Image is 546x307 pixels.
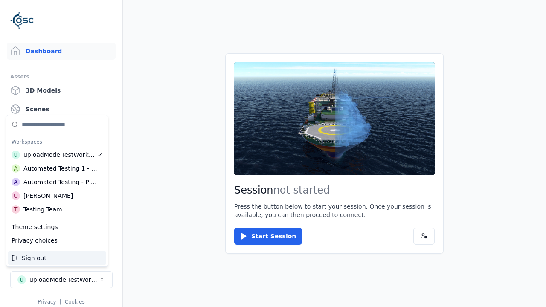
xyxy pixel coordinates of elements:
div: T [12,205,20,214]
div: Testing Team [23,205,62,214]
div: [PERSON_NAME] [23,191,73,200]
div: Suggestions [6,115,108,218]
div: Automated Testing 1 - Playwright [23,164,98,173]
div: Workspaces [8,136,106,148]
div: uploadModelTestWorkspace [23,151,97,159]
div: Automated Testing - Playwright [23,178,97,186]
div: A [12,178,20,186]
div: Theme settings [8,220,106,234]
div: U [12,191,20,200]
div: u [12,151,20,159]
div: A [12,164,20,173]
div: Suggestions [6,218,108,249]
div: Sign out [8,251,106,265]
div: Privacy choices [8,234,106,247]
div: Suggestions [6,249,108,266]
